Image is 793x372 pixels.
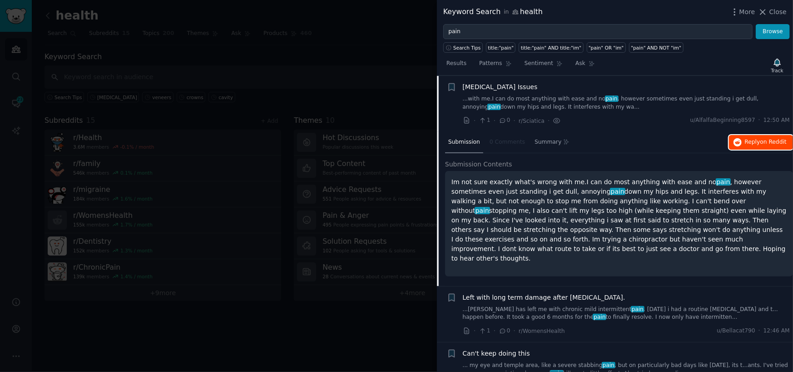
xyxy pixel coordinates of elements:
[504,8,509,16] span: in
[443,42,483,53] button: Search Tips
[769,7,787,17] span: Close
[716,178,731,186] span: pain
[730,7,755,17] button: More
[575,60,585,68] span: Ask
[443,24,753,40] input: Try a keyword related to your business
[446,60,466,68] span: Results
[479,116,490,125] span: 1
[758,116,760,125] span: ·
[463,95,790,111] a: ...with me.I can do most anything with ease and nopain, however sometimes even just standing i ge...
[729,135,793,150] button: Replyon Reddit
[717,327,755,335] span: u/Bellacat790
[476,56,515,75] a: Patterns
[610,188,625,195] span: pain
[535,138,561,146] span: Summary
[479,327,490,335] span: 1
[514,326,515,336] span: ·
[602,362,615,368] span: pain
[739,7,755,17] span: More
[443,56,470,75] a: Results
[631,45,681,51] div: "pain" AND NOT "im"
[629,42,684,53] a: "pain" AND NOT "im"
[499,116,510,125] span: 0
[521,45,581,51] div: title:"pain" AND title:"im"
[768,56,787,75] button: Track
[474,116,476,126] span: ·
[521,56,566,75] a: Sentiment
[519,328,565,334] span: r/WomensHealth
[486,42,515,53] a: title:"pain"
[475,207,490,214] span: pain
[589,45,624,51] div: "pain" OR "im"
[443,6,543,18] div: Keyword Search health
[494,326,496,336] span: ·
[448,138,480,146] span: Submission
[463,82,538,92] a: [MEDICAL_DATA] Issues
[463,293,625,302] a: Left with long term damage after [MEDICAL_DATA].
[479,60,502,68] span: Patterns
[572,56,598,75] a: Ask
[758,7,787,17] button: Close
[760,139,787,145] span: on Reddit
[453,45,481,51] span: Search Tips
[463,306,790,322] a: ...[PERSON_NAME] has left me with chronic mild intermittentpain. [DATE] i had a routine [MEDICAL_...
[758,327,760,335] span: ·
[763,327,790,335] span: 12:46 AM
[514,116,515,126] span: ·
[690,116,755,125] span: u/AlfalfaBeginning8597
[771,67,783,74] div: Track
[745,138,787,146] span: Reply
[488,45,514,51] div: title:"pain"
[593,314,606,320] span: pain
[548,116,550,126] span: ·
[463,349,530,358] a: Can't keep doing this
[445,160,512,169] span: Submission Contents
[763,116,790,125] span: 12:50 AM
[631,306,644,312] span: pain
[519,42,583,53] a: title:"pain" AND title:"im"
[756,24,790,40] button: Browse
[494,116,496,126] span: ·
[474,326,476,336] span: ·
[499,327,510,335] span: 0
[519,118,545,124] span: r/Sciatica
[451,177,787,263] p: Im not sure exactly what's wrong with me.I can do most anything with ease and no , however someti...
[587,42,626,53] a: "pain" OR "im"
[487,104,501,110] span: pain
[605,96,619,102] span: pain
[525,60,553,68] span: Sentiment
